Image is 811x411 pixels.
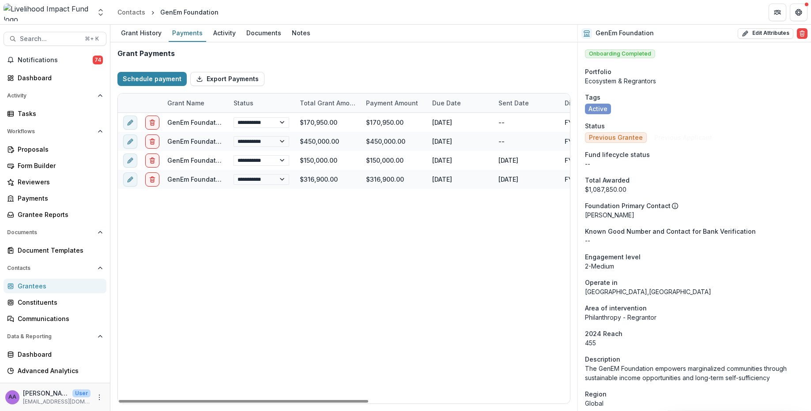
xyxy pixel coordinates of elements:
a: Tasks [4,106,106,121]
div: FYD [565,175,577,184]
a: Payments [4,191,106,205]
div: Proposals [18,145,99,154]
div: Disbursement Entity [559,98,626,108]
button: Partners [769,4,786,21]
div: Status [228,98,259,108]
div: Status [228,93,294,112]
button: Open Activity [4,89,106,103]
div: $150,000.00 [294,151,361,170]
p: [EMAIL_ADDRESS][DOMAIN_NAME] [23,398,91,406]
div: Due Date [427,98,466,108]
button: delete [145,116,159,130]
button: edit [123,153,137,168]
div: GenEm Foundation [160,7,219,17]
button: delete [145,153,159,168]
span: Area of intervention [585,303,647,313]
div: [DATE] [493,170,559,189]
span: Tags [585,93,600,102]
div: Contacts [117,7,145,17]
div: Dashboard [18,350,99,359]
div: [DATE] [427,170,493,189]
div: FYD [565,137,577,146]
span: Activity [7,93,94,99]
div: $170,950.00 [294,113,361,132]
div: Payment Amount [361,93,427,112]
span: Previous Grantee [589,134,643,142]
div: Due Date [427,93,493,112]
div: Grant Name [162,93,228,112]
a: Proposals [4,142,106,157]
div: Notes [288,26,314,39]
div: Documents [243,26,285,39]
a: GenEm Foundation - 2024 Recoverable Grant 2/2 [167,138,320,145]
span: Description [585,355,620,364]
p: [PERSON_NAME] [585,210,804,220]
div: $316,900.00 [294,170,361,189]
span: 74 [93,56,103,64]
a: Dashboard [4,347,106,362]
p: [PERSON_NAME] [23,389,69,398]
a: GenEm Foundation - 2024 Recoverable Grant 1/2 [167,157,319,164]
p: Ecosystem & Regrantors [585,76,804,86]
div: Payments [18,194,99,203]
a: Constituents [4,295,106,310]
div: $1,087,850.00 [585,185,804,194]
span: Notifications [18,56,93,64]
div: Communications [18,314,99,323]
button: Search... [4,32,106,46]
p: 2-Medium [585,262,804,271]
span: Data & Reporting [7,333,94,340]
div: [DATE] [427,151,493,170]
button: Edit Attributes [738,28,793,39]
div: Aude Anquetil [8,394,16,400]
div: Constituents [18,298,99,307]
button: Open Documents [4,225,106,239]
div: -- [493,113,559,132]
div: Disbursement Entity [559,93,626,112]
div: Grantees [18,281,99,291]
span: Active [588,105,607,113]
span: Region [585,389,607,399]
a: Grant History [117,25,165,42]
h2: GenEm Foundation [596,30,654,37]
button: edit [123,135,137,149]
nav: breadcrumb [114,6,222,19]
span: Onboarding Completed [585,49,655,58]
span: Fund lifecycle status [585,150,650,159]
div: $150,000.00 [361,151,427,170]
div: Tasks [18,109,99,118]
div: [DATE] [427,132,493,151]
button: Notifications74 [4,53,106,67]
div: Form Builder [18,161,99,170]
a: Advanced Analytics [4,363,106,378]
div: Sent Date [493,93,559,112]
a: Payments [169,25,206,42]
p: -- [585,236,804,245]
span: Search... [20,35,79,43]
p: Foundation Primary Contact [585,201,671,210]
div: [DATE] [427,113,493,132]
div: Document Templates [18,246,99,255]
a: Activity [210,25,239,42]
div: Dashboard [18,73,99,82]
span: Known Good Number and Contact for Bank Verification [585,227,756,236]
a: Communications [4,311,106,326]
div: Sent Date [493,98,534,108]
div: Total Grant Amount [294,98,361,108]
button: edit [123,172,137,187]
a: Grantee Reports [4,207,106,222]
img: Livelihood Impact Fund logo [4,4,91,21]
div: Payments [169,26,206,39]
p: Global [585,399,804,408]
div: Total Grant Amount [294,93,361,112]
p: 455 [585,338,804,347]
a: Data Report [4,380,106,394]
div: $450,000.00 [294,132,361,151]
div: FYD [565,118,577,127]
div: $170,950.00 [361,113,427,132]
div: FYD [565,156,577,165]
div: Activity [210,26,239,39]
